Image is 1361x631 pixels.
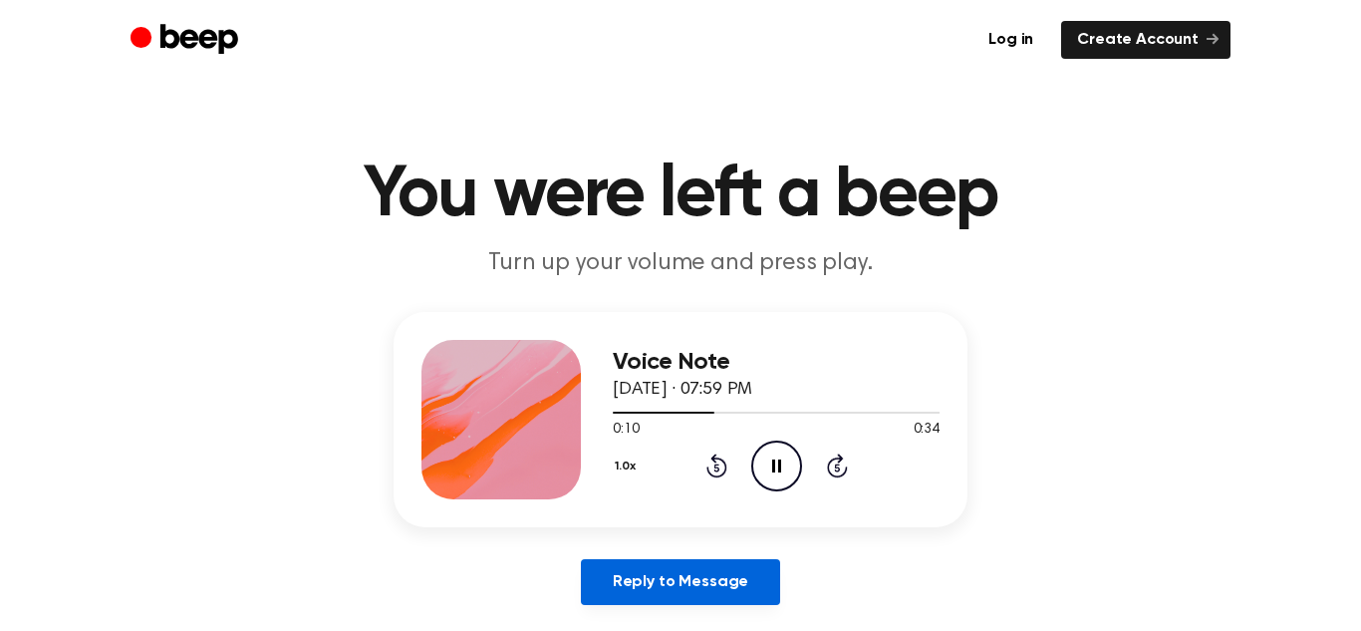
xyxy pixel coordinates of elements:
[972,21,1049,59] a: Log in
[613,450,644,483] button: 1.0x
[131,21,243,60] a: Beep
[170,159,1191,231] h1: You were left a beep
[613,349,940,376] h3: Voice Note
[1061,21,1230,59] a: Create Account
[613,381,752,399] span: [DATE] · 07:59 PM
[298,247,1063,280] p: Turn up your volume and press play.
[613,420,639,441] span: 0:10
[914,420,940,441] span: 0:34
[581,559,780,605] a: Reply to Message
